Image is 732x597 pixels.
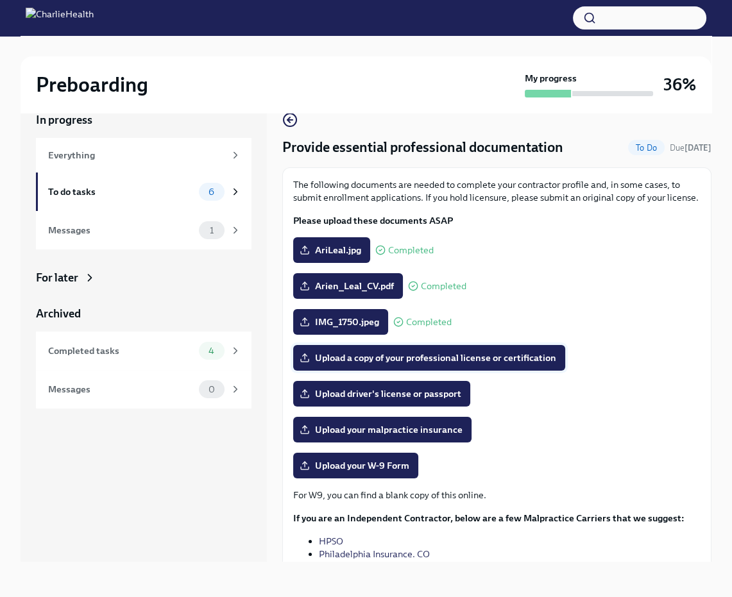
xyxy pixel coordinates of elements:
strong: [DATE] [685,143,711,153]
a: Completed tasks4 [36,332,251,370]
div: Messages [48,223,194,237]
strong: My progress [525,72,577,85]
div: To do tasks [48,185,194,199]
label: Upload your malpractice insurance [293,417,472,442]
div: For later [36,270,78,285]
span: Completed [406,317,452,327]
span: Due [670,143,711,153]
span: 1 [202,226,221,235]
a: Messages0 [36,370,251,408]
strong: Please upload these documents ASAP [293,215,453,226]
a: For later [36,270,251,285]
span: Upload driver's license or passport [302,387,461,400]
h4: Provide essential professional documentation [282,138,563,157]
strong: If you are an Independent Contractor, below are a few Malpractice Carriers that we suggest: [293,512,685,524]
img: CharlieHealth [26,8,94,28]
a: Everything [36,138,251,172]
label: Upload a copy of your professional license or certification [293,345,565,371]
label: Arien_Leal_CV.pdf [293,273,403,299]
span: August 30th, 2025 09:00 [670,142,711,154]
span: Upload your W-9 Form [302,459,409,472]
div: Completed tasks [48,344,194,358]
a: NASW [319,561,345,573]
p: For W9, you can find a blank copy of this online. [293,489,701,501]
a: HPSO [319,535,343,547]
a: Archived [36,306,251,321]
a: In progress [36,112,251,128]
label: AriLeal.jpg [293,237,370,263]
span: AriLeal.jpg [302,244,361,256]
h2: Preboarding [36,72,148,97]
a: Philadelphia Insurance. CO [319,548,430,560]
span: Upload a copy of your professional license or certification [302,351,556,364]
span: 0 [201,385,223,394]
span: Completed [388,246,434,255]
span: Completed [421,282,466,291]
span: IMG_1750.jpeg [302,315,379,328]
span: Arien_Leal_CV.pdf [302,280,394,292]
label: Upload driver's license or passport [293,381,470,407]
h3: 36% [663,73,696,96]
div: Messages [48,382,194,396]
a: To do tasks6 [36,172,251,211]
label: Upload your W-9 Form [293,453,418,478]
span: Upload your malpractice insurance [302,423,463,436]
a: Messages1 [36,211,251,249]
span: To Do [628,143,665,153]
label: IMG_1750.jpeg [293,309,388,335]
p: The following documents are needed to complete your contractor profile and, in some cases, to sub... [293,178,701,204]
span: 6 [201,187,222,197]
span: 4 [201,346,222,356]
div: Everything [48,148,225,162]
